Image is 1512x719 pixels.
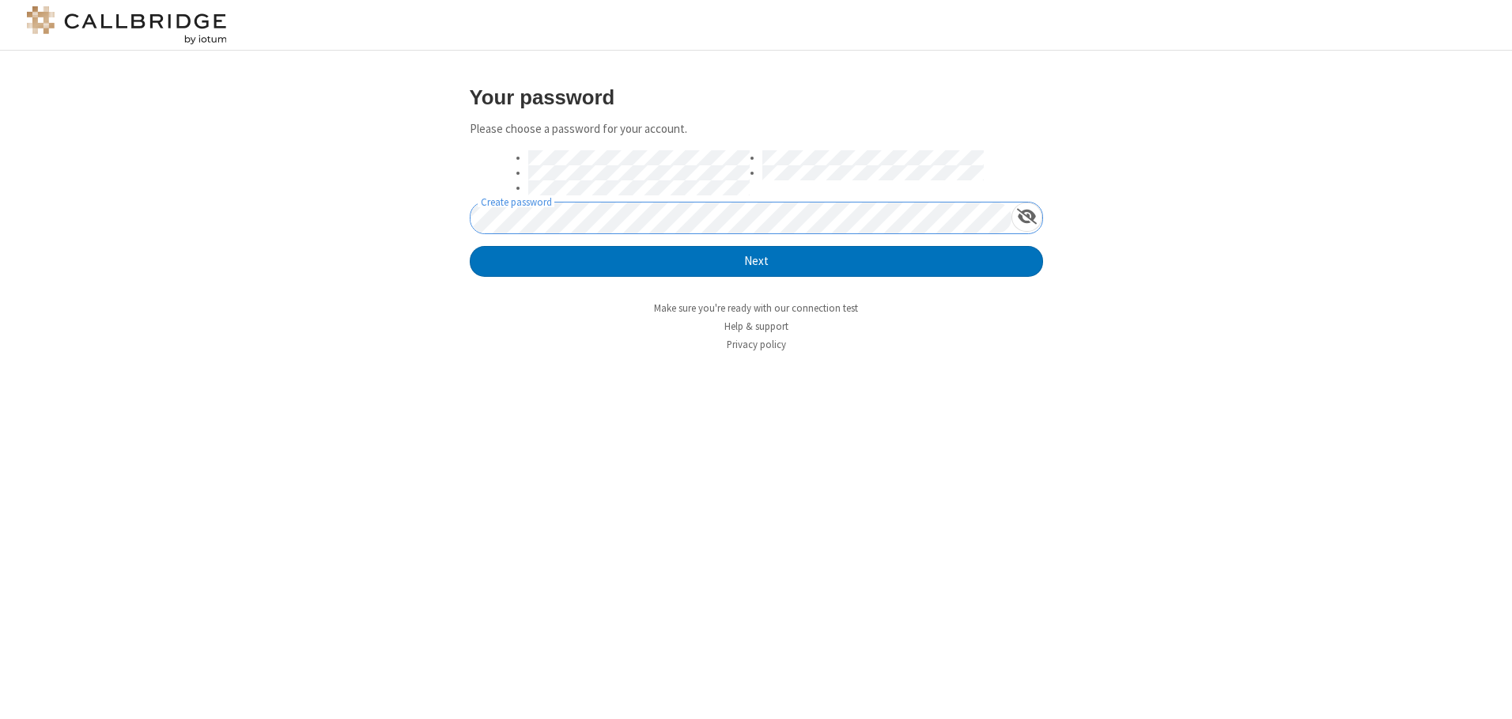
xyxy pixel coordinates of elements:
a: Make sure you're ready with our connection test [654,301,858,315]
input: Create password [471,202,1011,233]
a: Privacy policy [727,338,786,351]
button: Next [470,246,1043,278]
h3: Your password [470,86,1043,108]
p: Please choose a password for your account. [470,120,1043,138]
a: Help & support [724,320,788,333]
div: Show password [1011,202,1042,232]
img: logo@2x.png [24,6,229,44]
